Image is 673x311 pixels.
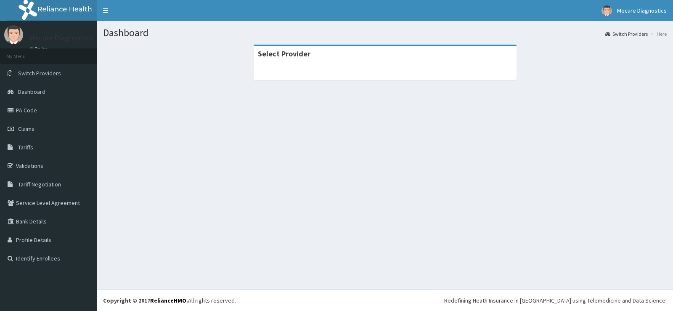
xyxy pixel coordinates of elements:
[444,296,667,305] div: Redefining Heath Insurance in [GEOGRAPHIC_DATA] using Telemedicine and Data Science!
[18,125,34,133] span: Claims
[150,297,186,304] a: RelianceHMO
[18,144,33,151] span: Tariffs
[4,25,23,44] img: User Image
[97,290,673,311] footer: All rights reserved.
[103,27,667,38] h1: Dashboard
[649,30,667,37] li: Here
[601,5,612,16] img: User Image
[617,7,667,14] span: Mecure Diagnostics
[605,30,648,37] a: Switch Providers
[18,88,45,96] span: Dashboard
[18,69,61,77] span: Switch Providers
[18,181,61,188] span: Tariff Negotiation
[103,297,188,304] strong: Copyright © 2017 .
[258,49,310,58] strong: Select Provider
[29,46,50,52] a: Online
[29,34,93,42] p: Mecure Diagnostics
